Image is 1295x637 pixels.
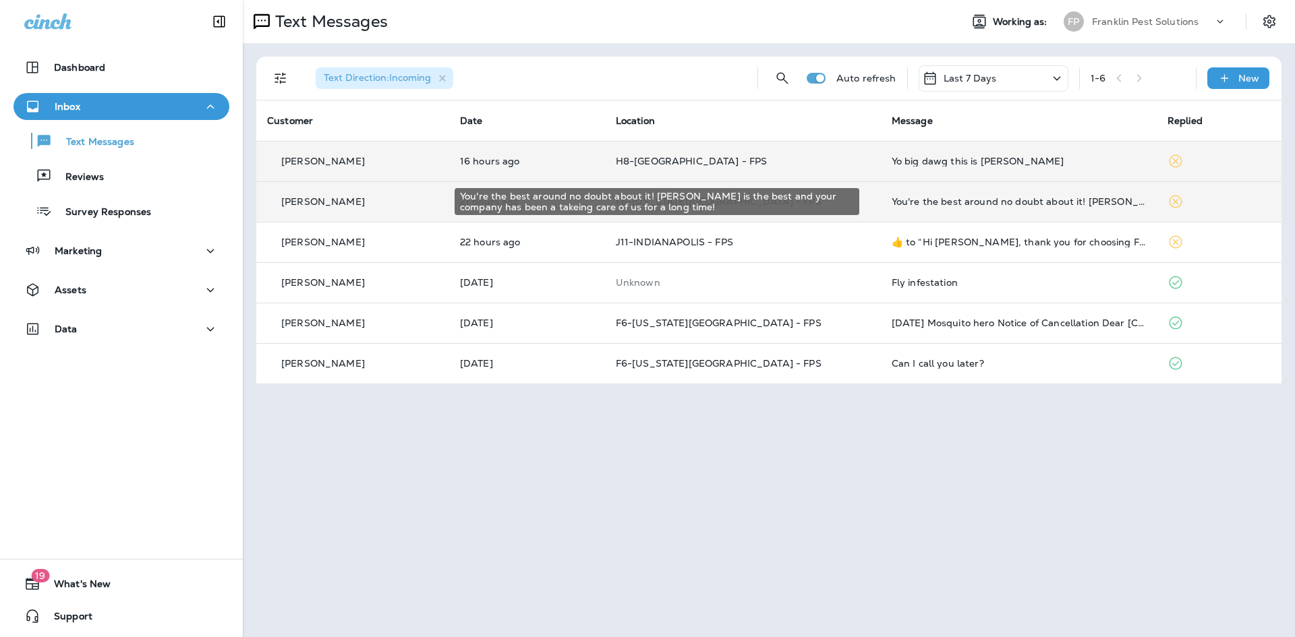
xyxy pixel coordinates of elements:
[1168,115,1203,127] span: Replied
[13,570,229,597] button: 19What's New
[13,603,229,630] button: Support
[316,67,453,89] div: Text Direction:Incoming
[892,317,1146,328] div: August 9,2025 Mosquito hero Notice of Cancellation Dear [Company], I am writing to inform you tha...
[616,317,822,329] span: F6-[US_STATE][GEOGRAPHIC_DATA] - FPS
[13,237,229,264] button: Marketing
[40,578,111,595] span: What's New
[55,284,86,295] p: Assets
[40,611,92,627] span: Support
[892,237,1146,247] div: ​👍​ to “ Hi Jamie, thank you for choosing Franklin Pest Solutions! If you're happy with the servi...
[13,315,229,342] button: Data
[267,115,313,127] span: Customer
[52,206,151,219] p: Survey Responses
[455,188,859,215] div: You're the best around no doubt about it! [PERSON_NAME] is the best and your company has been a t...
[13,127,229,155] button: Text Messages
[616,115,655,127] span: Location
[270,11,388,32] p: Text Messages
[324,71,431,84] span: Text Direction : Incoming
[54,62,105,73] p: Dashboard
[993,16,1050,28] span: Working as:
[460,156,594,166] p: Aug 13, 2025 04:57 PM
[281,196,365,207] p: [PERSON_NAME]
[1064,11,1084,32] div: FP
[616,357,822,369] span: F6-[US_STATE][GEOGRAPHIC_DATA] - FPS
[944,73,997,84] p: Last 7 Days
[55,245,102,256] p: Marketing
[892,156,1146,166] div: Yo big dawg this is Robert
[460,317,594,328] p: Aug 9, 2025 10:30 AM
[55,324,78,334] p: Data
[892,277,1146,288] div: Fly infestation
[892,196,1146,207] div: You're the best around no doubt about it! Dave is the best and your company has been a takeing ca...
[769,65,796,92] button: Search Messages
[1091,73,1105,84] div: 1 - 6
[31,569,49,582] span: 19
[1257,9,1282,34] button: Settings
[52,171,104,184] p: Reviews
[281,358,365,369] p: [PERSON_NAME]
[836,73,896,84] p: Auto refresh
[460,277,594,288] p: Aug 9, 2025 03:05 PM
[13,93,229,120] button: Inbox
[281,156,365,166] p: [PERSON_NAME]
[281,237,365,247] p: [PERSON_NAME]
[616,277,870,288] p: This customer does not have a last location and the phone number they messaged is not assigned to...
[281,277,365,288] p: [PERSON_NAME]
[892,358,1146,369] div: Can I call you later?
[13,162,229,190] button: Reviews
[200,8,238,35] button: Collapse Sidebar
[13,197,229,225] button: Survey Responses
[267,65,294,92] button: Filters
[55,101,80,112] p: Inbox
[13,276,229,303] button: Assets
[281,317,365,328] p: [PERSON_NAME]
[460,115,483,127] span: Date
[460,237,594,247] p: Aug 13, 2025 11:15 AM
[616,155,768,167] span: H8-[GEOGRAPHIC_DATA] - FPS
[1092,16,1199,27] p: Franklin Pest Solutions
[53,136,134,149] p: Text Messages
[1238,73,1259,84] p: New
[616,236,733,248] span: J11-INDIANAPOLIS - FPS
[892,115,933,127] span: Message
[13,54,229,81] button: Dashboard
[460,358,594,369] p: Aug 8, 2025 03:27 PM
